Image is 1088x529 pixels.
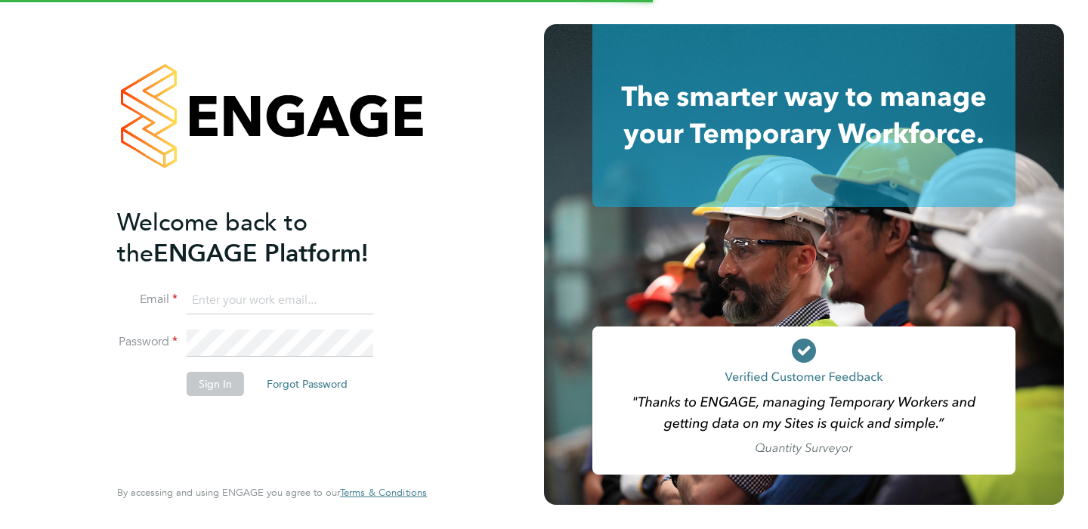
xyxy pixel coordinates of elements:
[117,292,178,308] label: Email
[117,208,308,268] span: Welcome back to the
[187,372,244,396] button: Sign In
[117,334,178,350] label: Password
[187,287,373,314] input: Enter your work email...
[255,372,360,396] button: Forgot Password
[340,487,427,499] a: Terms & Conditions
[117,207,412,269] h2: ENGAGE Platform!
[117,486,427,499] span: By accessing and using ENGAGE you agree to our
